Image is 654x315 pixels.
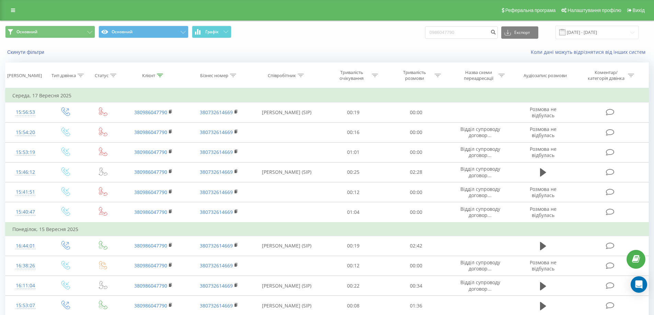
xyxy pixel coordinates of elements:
div: 16:11:04 [12,279,39,292]
div: Клієнт [142,73,155,78]
a: 380986047790 [134,302,167,309]
td: 00:00 [385,202,448,222]
span: Розмова не відбулась [530,146,557,158]
span: Відділ супроводу договор... [460,259,500,272]
span: Відділ супроводу договор... [460,126,500,138]
input: Пошук за номером [425,26,498,39]
div: 15:54:20 [12,126,39,139]
span: Основний [16,29,37,35]
div: 16:38:26 [12,259,39,272]
button: Графік [192,26,231,38]
a: 380986047790 [134,189,167,195]
td: 02:42 [385,236,448,256]
span: Графік [205,29,219,34]
div: Open Intercom Messenger [631,276,647,293]
a: 380732614669 [200,282,233,289]
div: Співробітник [268,73,296,78]
a: 380732614669 [200,262,233,269]
div: Тип дзвінка [51,73,76,78]
td: 01:01 [322,142,385,162]
div: Коментар/категорія дзвінка [586,70,626,81]
td: 00:19 [322,102,385,122]
span: Відділ супроводу договор... [460,206,500,218]
td: [PERSON_NAME] (SIP) [252,162,322,182]
div: [PERSON_NAME] [7,73,42,78]
a: 380732614669 [200,149,233,155]
div: Тривалість очікування [333,70,370,81]
td: 00:00 [385,182,448,202]
span: Розмова не відбулась [530,259,557,272]
td: [PERSON_NAME] (SIP) [252,102,322,122]
span: Відділ супроводу договор... [460,146,500,158]
a: 380986047790 [134,149,167,155]
div: Статус [95,73,108,78]
span: Вихід [633,8,645,13]
span: Відділ супроводу договор... [460,186,500,198]
button: Основний [5,26,95,38]
td: 00:00 [385,256,448,276]
div: 15:56:53 [12,106,39,119]
td: Середа, 17 Вересня 2025 [5,89,649,102]
span: Розмова не відбулась [530,206,557,218]
td: 00:00 [385,142,448,162]
td: [PERSON_NAME] (SIP) [252,276,322,296]
div: 15:46:12 [12,166,39,179]
div: Бізнес номер [200,73,228,78]
td: 00:34 [385,276,448,296]
td: 00:00 [385,122,448,142]
a: 380986047790 [134,262,167,269]
span: Відділ супроводу договор... [460,166,500,178]
div: 15:53:19 [12,146,39,159]
button: Експорт [501,26,538,39]
a: 380732614669 [200,209,233,215]
div: Аудіозапис розмови [524,73,567,78]
span: Розмова не відбулась [530,126,557,138]
span: Відділ супроводу договор... [460,279,500,292]
a: 380732614669 [200,109,233,116]
div: 15:40:47 [12,205,39,219]
td: 00:12 [322,256,385,276]
td: 00:19 [322,236,385,256]
a: 380732614669 [200,129,233,135]
a: Коли дані можуть відрізнятися вiд інших систем [531,49,649,55]
a: 380986047790 [134,209,167,215]
td: 00:00 [385,102,448,122]
span: Реферальна програма [505,8,556,13]
div: 16:44:01 [12,239,39,253]
div: 15:53:07 [12,299,39,312]
a: 380986047790 [134,282,167,289]
a: 380986047790 [134,242,167,249]
button: Скинути фільтри [5,49,48,55]
td: 00:22 [322,276,385,296]
td: 02:28 [385,162,448,182]
a: 380986047790 [134,109,167,116]
span: Розмова не відбулась [530,186,557,198]
td: 00:16 [322,122,385,142]
span: Розмова не відбулась [530,106,557,119]
a: 380732614669 [200,189,233,195]
td: 01:04 [322,202,385,222]
button: Основний [99,26,188,38]
a: 380732614669 [200,302,233,309]
div: 15:41:51 [12,185,39,199]
a: 380986047790 [134,129,167,135]
a: 380732614669 [200,242,233,249]
span: Налаштування профілю [567,8,621,13]
td: 00:12 [322,182,385,202]
td: Понеділок, 15 Вересня 2025 [5,222,649,236]
a: 380732614669 [200,169,233,175]
td: [PERSON_NAME] (SIP) [252,236,322,256]
td: 00:25 [322,162,385,182]
a: 380986047790 [134,169,167,175]
div: Тривалість розмови [396,70,433,81]
div: Назва схеми переадресації [460,70,497,81]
